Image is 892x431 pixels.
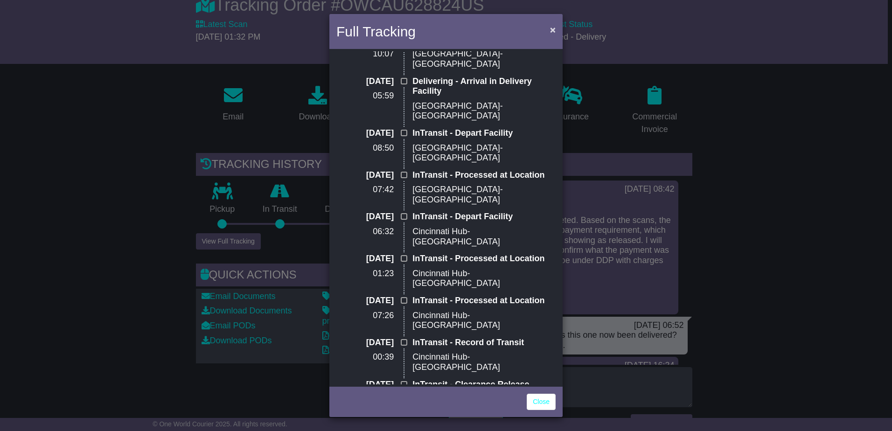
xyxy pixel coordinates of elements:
p: [DATE] [336,170,394,181]
p: 07:42 [336,185,394,195]
p: 05:59 [336,91,394,101]
p: 01:23 [336,269,394,279]
p: Cincinnati Hub-[GEOGRAPHIC_DATA] [412,227,556,247]
p: InTransit - Depart Facility [412,212,556,222]
p: [DATE] [336,76,394,87]
p: 10:07 [336,49,394,59]
p: [DATE] [336,296,394,306]
p: [DATE] [336,338,394,348]
p: InTransit - Processed at Location [412,254,556,264]
p: InTransit - Depart Facility [412,128,556,139]
p: Cincinnati Hub-[GEOGRAPHIC_DATA] [412,269,556,289]
button: Close [545,20,560,39]
p: 07:26 [336,311,394,321]
p: InTransit - Record of Transit [412,338,556,348]
p: InTransit - Processed at Location [412,170,556,181]
p: [GEOGRAPHIC_DATA]-[GEOGRAPHIC_DATA] [412,101,556,121]
h4: Full Tracking [336,21,416,42]
p: [GEOGRAPHIC_DATA]-[GEOGRAPHIC_DATA] [412,49,556,69]
p: [DATE] [336,254,394,264]
p: [DATE] [336,128,394,139]
p: InTransit - Clearance Release [412,380,556,390]
p: Delivering - Arrival in Delivery Facility [412,76,556,97]
p: [DATE] [336,380,394,390]
p: [GEOGRAPHIC_DATA]-[GEOGRAPHIC_DATA] [412,185,556,205]
p: Cincinnati Hub-[GEOGRAPHIC_DATA] [412,311,556,331]
p: 00:39 [336,352,394,362]
p: Cincinnati Hub-[GEOGRAPHIC_DATA] [412,352,556,372]
p: InTransit - Processed at Location [412,296,556,306]
span: × [550,24,556,35]
a: Close [527,394,556,410]
p: 06:32 [336,227,394,237]
p: [GEOGRAPHIC_DATA]-[GEOGRAPHIC_DATA] [412,143,556,163]
p: 08:50 [336,143,394,153]
p: [DATE] [336,212,394,222]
